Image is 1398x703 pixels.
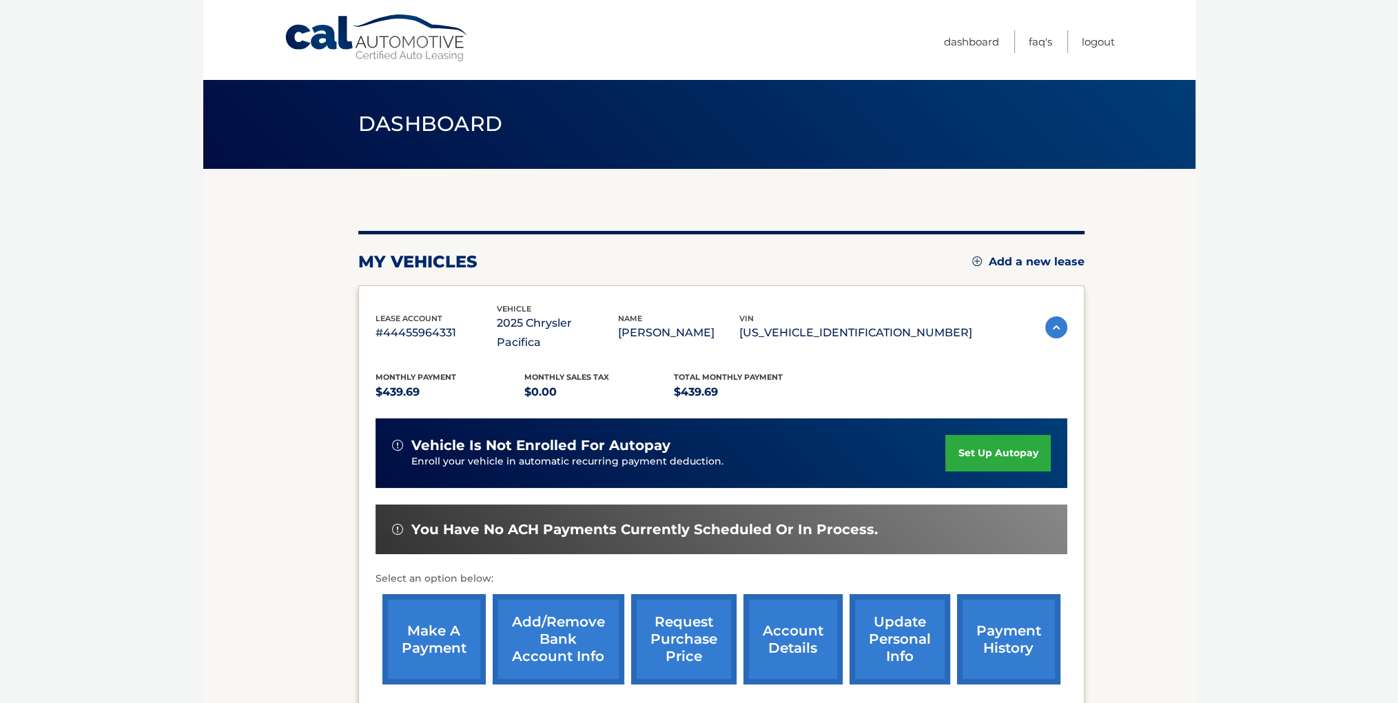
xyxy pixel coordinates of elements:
[1045,316,1067,338] img: accordion-active.svg
[358,111,503,136] span: Dashboard
[524,383,674,402] p: $0.00
[674,372,783,382] span: Total Monthly Payment
[618,314,642,323] span: name
[382,594,486,684] a: make a payment
[376,372,456,382] span: Monthly Payment
[739,323,972,343] p: [US_VEHICLE_IDENTIFICATION_NUMBER]
[358,252,477,272] h2: my vehicles
[497,304,531,314] span: vehicle
[524,372,609,382] span: Monthly sales Tax
[618,323,739,343] p: [PERSON_NAME]
[411,454,946,469] p: Enroll your vehicle in automatic recurring payment deduction.
[376,571,1067,587] p: Select an option below:
[392,440,403,451] img: alert-white.svg
[411,521,878,538] span: You have no ACH payments currently scheduled or in process.
[972,255,1085,269] a: Add a new lease
[376,314,442,323] span: lease account
[850,594,950,684] a: update personal info
[739,314,754,323] span: vin
[631,594,737,684] a: request purchase price
[497,314,618,352] p: 2025 Chrysler Pacifica
[376,383,525,402] p: $439.69
[376,323,497,343] p: #44455964331
[972,256,982,266] img: add.svg
[674,383,823,402] p: $439.69
[945,435,1050,471] a: set up autopay
[493,594,624,684] a: Add/Remove bank account info
[284,14,470,63] a: Cal Automotive
[957,594,1060,684] a: payment history
[1029,30,1052,53] a: FAQ's
[944,30,999,53] a: Dashboard
[1082,30,1115,53] a: Logout
[411,437,670,454] span: vehicle is not enrolled for autopay
[392,524,403,535] img: alert-white.svg
[743,594,843,684] a: account details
